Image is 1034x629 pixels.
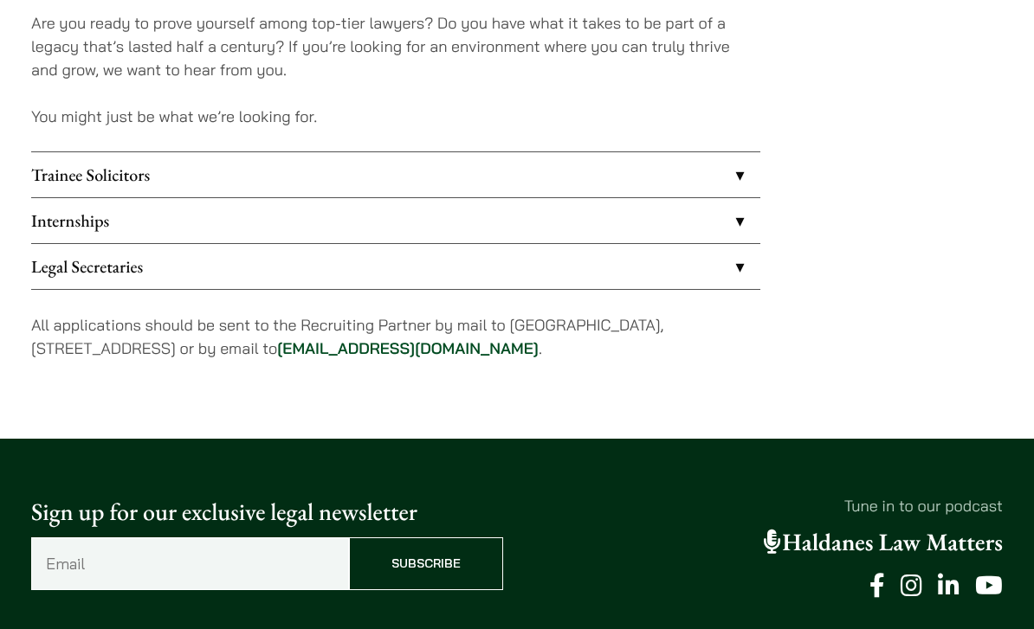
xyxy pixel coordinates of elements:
a: Trainee Solicitors [31,152,760,197]
input: Subscribe [349,537,503,590]
a: [EMAIL_ADDRESS][DOMAIN_NAME] [277,338,539,358]
p: You might just be what we’re looking for. [31,105,760,128]
p: All applications should be sent to the Recruiting Partner by mail to [GEOGRAPHIC_DATA], [STREET_A... [31,313,760,360]
p: Tune in to our podcast [531,494,1003,517]
a: Internships [31,198,760,243]
p: Are you ready to prove yourself among top-tier lawyers? Do you have what it takes to be part of a... [31,11,760,81]
a: Haldanes Law Matters [764,527,1003,558]
input: Email [31,537,349,590]
p: Sign up for our exclusive legal newsletter [31,494,503,530]
a: Legal Secretaries [31,244,760,289]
